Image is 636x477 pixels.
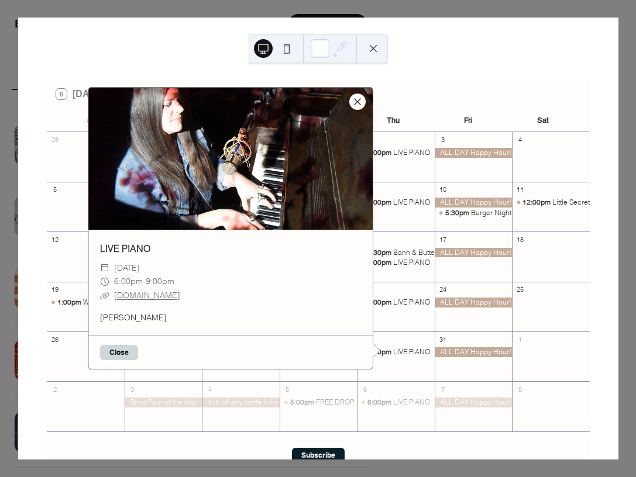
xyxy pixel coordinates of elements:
[125,397,202,407] div: Blind Pour of the day!
[100,345,138,360] button: Close
[205,385,214,393] div: 4
[435,208,513,218] div: Burger Night + The Pharaohs
[445,208,471,218] span: 5:30pm
[357,347,435,357] div: LIVE PIANO
[88,312,373,324] div: [PERSON_NAME]
[515,385,524,393] div: 8
[435,298,513,307] div: ALL DAY Happy Hour!
[146,275,174,289] span: 9:00pm
[512,198,590,208] div: Little Secret Brunch!
[506,109,580,132] div: Sat
[435,198,513,208] div: ALL DAY Happy Hour!
[515,136,524,144] div: 4
[522,198,552,208] span: 12:00pm
[471,208,564,218] div: Burger Night + The Pharaohs
[515,235,524,244] div: 18
[50,385,59,393] div: 2
[393,397,430,407] div: LIVE PIANO
[357,148,435,158] div: LIVE PIANO
[438,385,447,393] div: 7
[367,148,393,158] span: 6:00pm
[438,136,447,144] div: 3
[114,261,140,275] span: [DATE]
[435,248,513,258] div: ALL DAY Happy Hour!
[438,285,447,294] div: 24
[393,248,494,258] div: Banh & Butter Kitchen Takeover
[283,385,292,393] div: 5
[50,235,59,244] div: 12
[290,397,316,407] span: 5:00pm
[50,185,59,194] div: 5
[438,235,447,244] div: 17
[100,261,109,275] div: ​
[393,148,430,158] div: LIVE PIANO
[515,335,524,344] div: 1
[100,275,109,289] div: ​
[393,347,430,357] div: LIVE PIANO
[114,275,143,289] span: 6:00pm
[360,385,369,393] div: 6
[393,298,430,307] div: LIVE PIANO
[367,248,393,258] span: 5:30pm
[357,397,435,407] div: LIVE PIANO
[47,298,125,307] div: WINE HOUSE SHINDIG EVENT
[356,109,431,132] div: Thu
[393,258,430,268] div: LIVE PIANO
[357,248,435,258] div: Banh & Butter Kitchen Takeover
[435,148,513,158] div: ALL DAY Happy Hour!
[128,385,137,393] div: 3
[367,298,393,307] span: 6:00pm
[552,198,617,208] div: Little Secret Brunch!
[114,290,180,300] a: [DOMAIN_NAME]
[367,198,393,208] span: 6:00pm
[438,185,447,194] div: 10
[316,397,393,407] div: FREE DROP-IN TASTING
[292,448,345,463] button: Subscribe
[515,185,524,194] div: 11
[367,397,393,407] span: 6:00pm
[280,397,357,407] div: FREE DROP-IN TASTING
[367,258,393,268] span: 6:00pm
[438,335,447,344] div: 31
[431,109,506,132] div: Fri
[100,243,150,254] a: LIVE PIANO
[56,109,131,132] div: Sun
[515,285,524,294] div: 25
[100,289,109,303] div: ​
[367,347,393,357] span: 6:00pm
[50,335,59,344] div: 26
[202,397,280,407] div: $15 off any bottle in house!
[435,347,513,357] div: ALL DAY Happy Hour!
[57,298,83,307] span: 1:00pm
[50,285,59,294] div: 19
[435,397,513,407] div: ALL DAY Happy Hour!
[50,136,59,144] div: 28
[393,198,430,208] div: LIVE PIANO
[357,258,435,268] div: LIVE PIANO
[357,298,435,307] div: LIVE PIANO
[83,298,180,307] div: WINE HOUSE SHINDIG EVENT
[143,275,146,289] span: -
[357,198,435,208] div: LIVE PIANO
